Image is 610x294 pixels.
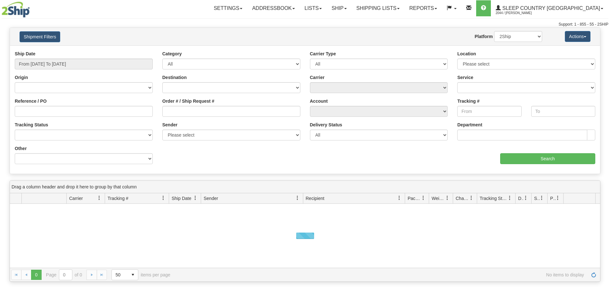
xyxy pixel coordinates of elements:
label: Category [162,51,182,57]
a: Pickup Status filter column settings [552,193,563,203]
label: Destination [162,74,187,81]
a: Charge filter column settings [466,193,477,203]
a: Carrier filter column settings [94,193,105,203]
span: items per page [111,269,170,280]
label: Tracking Status [15,122,48,128]
span: Delivery Status [518,195,524,202]
label: Ship Date [15,51,36,57]
button: Actions [565,31,590,42]
label: Department [457,122,482,128]
label: Carrier [310,74,325,81]
span: Page sizes drop down [111,269,138,280]
span: Charge [456,195,469,202]
label: Reference / PO [15,98,47,104]
input: From [457,106,521,117]
label: Other [15,145,27,152]
a: Tracking # filter column settings [158,193,169,203]
input: Search [500,153,595,164]
span: Ship Date [172,195,191,202]
span: Carrier [69,195,83,202]
span: Recipient [306,195,324,202]
a: Tracking Status filter column settings [504,193,515,203]
span: Pickup Status [550,195,556,202]
span: Shipment Issues [534,195,540,202]
span: No items to display [179,272,584,277]
div: grid grouping header [10,181,600,193]
a: Ship [327,0,351,16]
label: Order # / Ship Request # [162,98,215,104]
label: Account [310,98,328,104]
span: Tracking Status [480,195,508,202]
span: Sender [204,195,218,202]
a: Refresh [589,270,599,280]
a: Delivery Status filter column settings [520,193,531,203]
label: Service [457,74,473,81]
span: Sleep Country [GEOGRAPHIC_DATA] [501,5,600,11]
label: Delivery Status [310,122,342,128]
label: Location [457,51,476,57]
a: Sender filter column settings [292,193,303,203]
span: Tracking # [108,195,128,202]
span: Packages [408,195,421,202]
label: Carrier Type [310,51,336,57]
a: Sleep Country [GEOGRAPHIC_DATA] 2044 / [PERSON_NAME] [491,0,608,16]
label: Origin [15,74,28,81]
span: 2044 / [PERSON_NAME] [496,10,544,16]
a: Packages filter column settings [418,193,429,203]
span: select [128,270,138,280]
img: logo2044.jpg [2,2,30,18]
a: Ship Date filter column settings [190,193,201,203]
label: Sender [162,122,177,128]
a: Shipping lists [352,0,404,16]
label: Platform [475,33,493,40]
a: Recipient filter column settings [394,193,405,203]
input: To [531,106,595,117]
a: Weight filter column settings [442,193,453,203]
a: Reports [404,0,442,16]
a: Lists [300,0,327,16]
span: Weight [432,195,445,202]
a: Addressbook [247,0,300,16]
iframe: chat widget [595,114,609,179]
a: Shipment Issues filter column settings [536,193,547,203]
button: Shipment Filters [20,31,60,42]
span: Page of 0 [46,269,82,280]
label: Tracking # [457,98,479,104]
span: 50 [116,272,124,278]
a: Settings [209,0,247,16]
span: Page 0 [31,270,41,280]
div: Support: 1 - 855 - 55 - 2SHIP [2,22,608,27]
